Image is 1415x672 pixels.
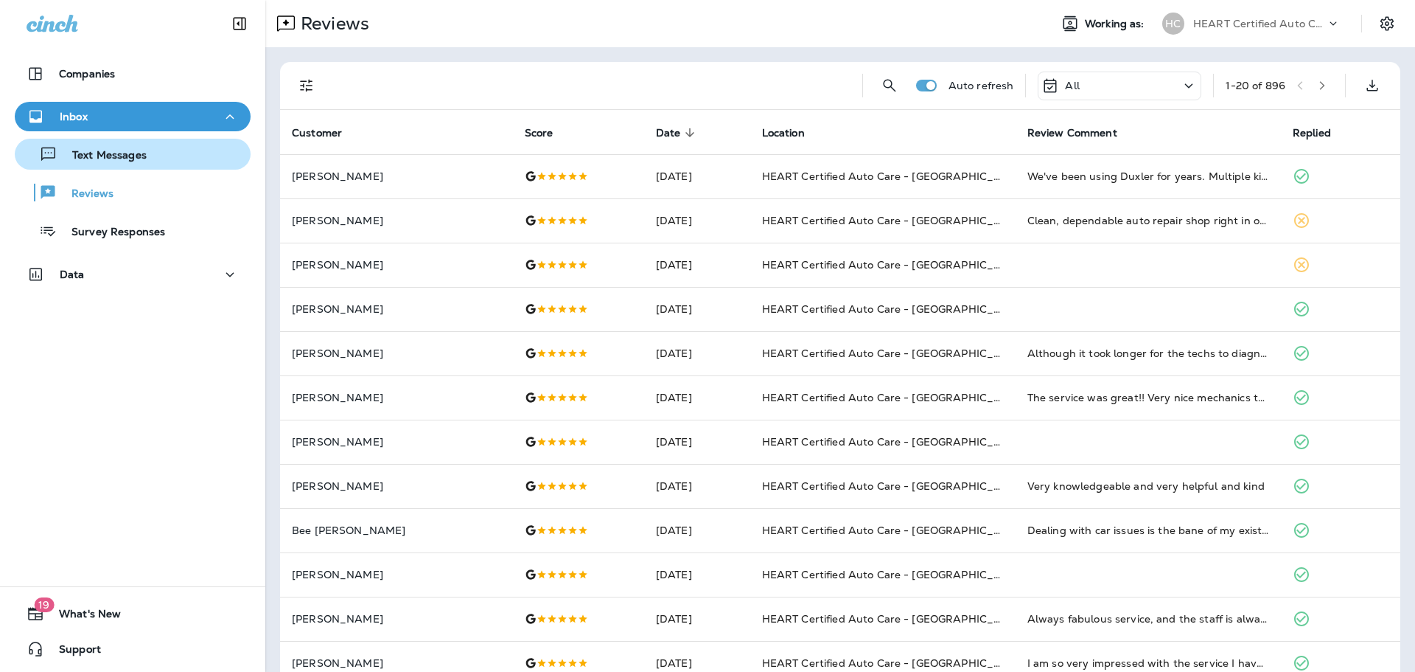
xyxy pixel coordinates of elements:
p: Text Messages [57,149,147,163]
p: Inbox [60,111,88,122]
p: Companies [59,68,115,80]
button: Filters [292,71,321,100]
div: Always fabulous service, and the staff is always great [1027,612,1269,626]
span: HEART Certified Auto Care - [GEOGRAPHIC_DATA] [762,302,1027,316]
p: Reviews [57,187,113,201]
td: [DATE] [644,508,750,553]
p: HEART Certified Auto Care [1193,18,1326,30]
p: [PERSON_NAME] [292,215,501,226]
button: Companies [15,59,251,89]
div: 1 - 20 of 896 [1226,80,1285,91]
span: Date [656,127,681,139]
span: HEART Certified Auto Care - [GEOGRAPHIC_DATA] [762,170,1027,183]
button: Export as CSV [1358,71,1387,100]
span: Replied [1293,126,1350,139]
p: [PERSON_NAME] [292,613,501,625]
button: 19What's New [15,599,251,628]
td: [DATE] [644,331,750,375]
span: Score [525,126,573,139]
p: Survey Responses [57,226,165,240]
p: [PERSON_NAME] [292,436,501,448]
span: Review Comment [1027,126,1136,139]
div: Clean, dependable auto repair shop right in our neighborhood. They sent me a text listing what ne... [1027,213,1269,228]
span: Location [762,126,824,139]
button: Inbox [15,102,251,131]
p: [PERSON_NAME] [292,259,501,271]
p: All [1065,80,1079,91]
p: Bee [PERSON_NAME] [292,524,501,536]
span: What's New [44,608,121,626]
div: Although it took longer for the techs to diagnose the problem, the repair work fixed the problem.... [1027,346,1269,361]
p: [PERSON_NAME] [292,392,501,403]
td: [DATE] [644,553,750,597]
button: Support [15,634,251,664]
span: Review Comment [1027,127,1117,139]
td: [DATE] [644,154,750,198]
div: Very knowledgeable and very helpful and kind [1027,479,1269,493]
p: [PERSON_NAME] [292,303,501,315]
button: Survey Responses [15,215,251,246]
span: Customer [292,127,342,139]
div: HC [1162,13,1184,35]
p: [PERSON_NAME] [292,170,501,182]
span: 19 [34,597,54,612]
p: [PERSON_NAME] [292,569,501,581]
button: Text Messages [15,139,251,170]
td: [DATE] [644,375,750,420]
p: Reviews [295,13,369,35]
span: HEART Certified Auto Care - [GEOGRAPHIC_DATA] [762,391,1027,404]
span: HEART Certified Auto Care - [GEOGRAPHIC_DATA] [762,258,1027,271]
span: HEART Certified Auto Care - [GEOGRAPHIC_DATA] [762,568,1027,581]
p: [PERSON_NAME] [292,480,501,492]
td: [DATE] [644,420,750,464]
button: Search Reviews [875,71,904,100]
span: HEART Certified Auto Care - [GEOGRAPHIC_DATA] [762,524,1027,537]
span: HEART Certified Auto Care - [GEOGRAPHIC_DATA] [762,347,1027,360]
span: HEART Certified Auto Care - [GEOGRAPHIC_DATA] [762,435,1027,448]
div: Dealing with car issues is the bane of my existence but these guys have made it a lot easier for ... [1027,523,1269,538]
td: [DATE] [644,287,750,331]
span: HEART Certified Auto Care - [GEOGRAPHIC_DATA] [762,479,1027,493]
td: [DATE] [644,198,750,243]
span: Score [525,127,553,139]
p: [PERSON_NAME] [292,347,501,359]
p: [PERSON_NAME] [292,657,501,669]
span: Customer [292,126,361,139]
span: Date [656,126,700,139]
td: [DATE] [644,597,750,641]
span: HEART Certified Auto Care - [GEOGRAPHIC_DATA] [762,612,1027,626]
td: [DATE] [644,243,750,287]
span: HEART Certified Auto Care - [GEOGRAPHIC_DATA] [762,657,1027,670]
span: Working as: [1085,18,1147,30]
span: Location [762,127,805,139]
button: Reviews [15,177,251,208]
button: Settings [1374,10,1400,37]
button: Collapse Sidebar [219,9,260,38]
div: The service was great!! Very nice mechanics the work was done in a timely manner. I will be back ... [1027,390,1269,405]
span: Support [44,643,101,661]
div: I am so very impressed with the service I have received at Heart Certified Auto, they are honest,... [1027,656,1269,671]
span: Replied [1293,127,1331,139]
div: We've been using Duxler for years. Multiple kids, multiple cars. I've always found them to be hon... [1027,169,1269,184]
p: Auto refresh [948,80,1014,91]
button: Data [15,260,251,289]
td: [DATE] [644,464,750,508]
span: HEART Certified Auto Care - [GEOGRAPHIC_DATA] [762,214,1027,227]
p: Data [60,269,85,280]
